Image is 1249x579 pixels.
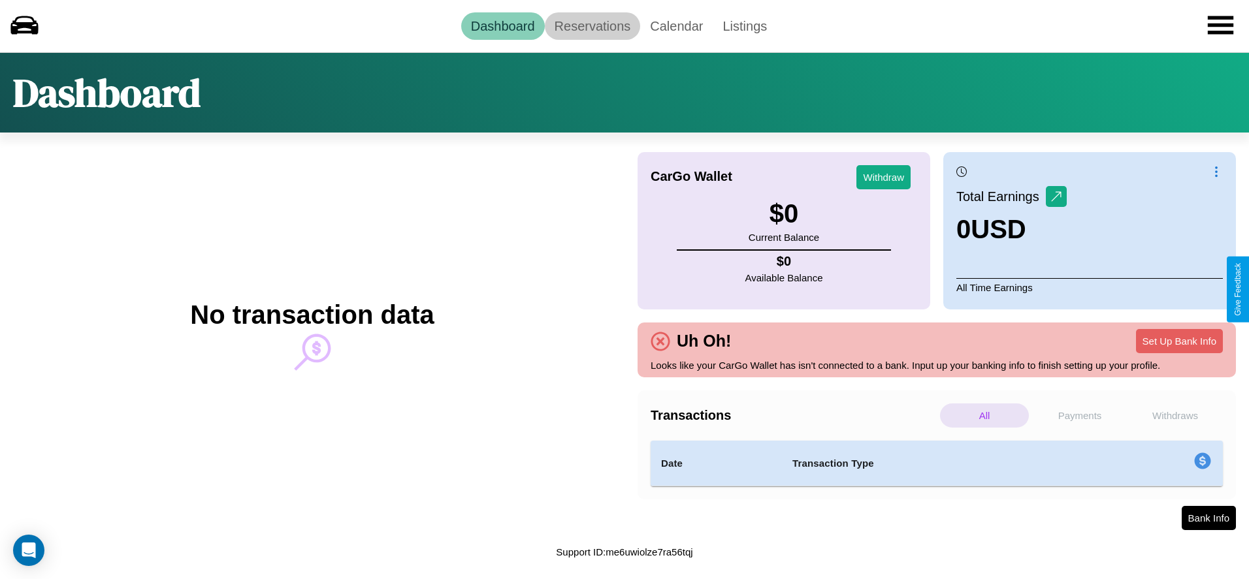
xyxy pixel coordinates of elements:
h4: CarGo Wallet [651,169,732,184]
p: Total Earnings [956,185,1046,208]
p: Support ID: me6uwiolze7ra56tqj [556,543,692,561]
p: All [940,403,1029,428]
a: Listings [713,12,777,40]
p: Payments [1035,403,1124,428]
h3: $ 0 [749,199,819,228]
h4: Date [661,456,771,471]
p: All Time Earnings [956,278,1223,296]
div: Open Intercom Messenger [13,535,44,566]
h1: Dashboard [13,66,201,119]
button: Bank Info [1182,506,1236,530]
h4: $ 0 [745,254,823,269]
table: simple table [651,441,1223,486]
a: Calendar [640,12,713,40]
h2: No transaction data [190,300,434,330]
h4: Transactions [651,408,937,423]
a: Dashboard [461,12,545,40]
p: Available Balance [745,269,823,287]
h4: Transaction Type [792,456,1088,471]
p: Looks like your CarGo Wallet has isn't connected to a bank. Input up your banking info to finish ... [651,356,1223,374]
h3: 0 USD [956,215,1067,244]
p: Withdraws [1131,403,1220,428]
h4: Uh Oh! [670,332,738,351]
button: Set Up Bank Info [1136,329,1223,353]
div: Give Feedback [1233,263,1242,316]
a: Reservations [545,12,641,40]
p: Current Balance [749,228,819,246]
button: Withdraw [856,165,911,189]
